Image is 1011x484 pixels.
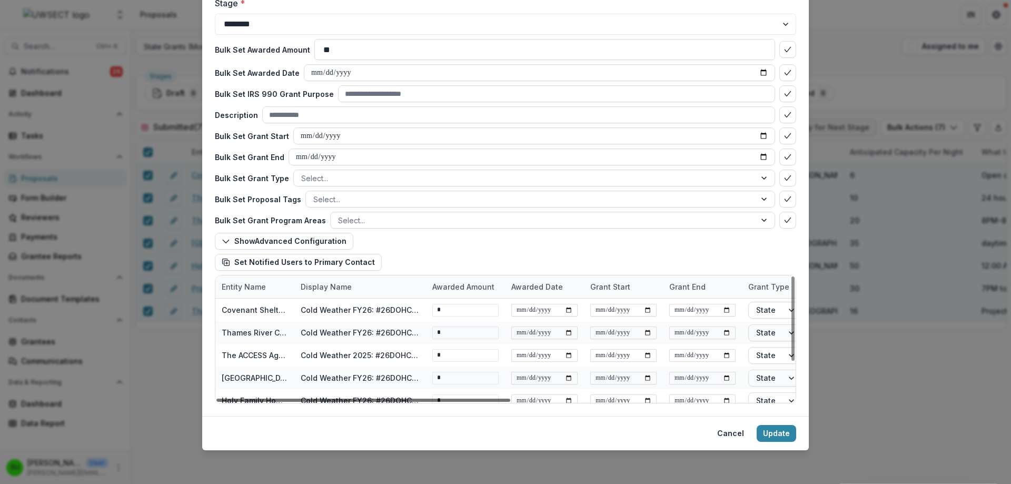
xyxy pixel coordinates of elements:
[215,131,289,142] p: Bulk Set Grant Start
[222,327,288,338] div: Thames River Community Service, Inc.
[663,275,742,298] div: Grant End
[215,275,294,298] div: Entity Name
[779,149,796,165] button: bulk-confirm-option
[215,215,326,226] p: Bulk Set Grant Program Areas
[426,275,505,298] div: Awarded Amount
[779,64,796,81] button: bulk-confirm-option
[222,372,288,383] div: [GEOGRAPHIC_DATA] Homeless Hospitality Center
[215,152,284,163] p: Bulk Set Grant End
[215,173,289,184] p: Bulk Set Grant Type
[215,44,310,55] p: Bulk Set Awarded Amount
[215,281,272,292] div: Entity Name
[215,88,334,100] p: Bulk Set IRS 990 Grant Purpose
[222,304,288,315] div: Covenant Shelter of [GEOGRAPHIC_DATA]
[779,170,796,186] button: bulk-confirm-option
[779,41,796,58] button: bulk-confirm-option
[779,85,796,102] button: bulk-confirm-option
[505,275,584,298] div: Awarded Date
[301,372,420,383] div: Cold Weather FY26: #26DOHCAN000000DA
[779,212,796,229] button: bulk-confirm-option
[215,67,300,78] p: Bulk Set Awarded Date
[215,233,353,250] button: ShowAdvanced Configuration
[663,281,712,292] div: Grant End
[426,281,501,292] div: Awarded Amount
[301,395,420,406] div: Cold Weather FY26: #26DOHCAN000000DA
[215,110,258,121] p: Description
[301,327,420,338] div: Cold Weather FY26: #26DOHCAN000000DA
[301,350,420,361] div: Cold Weather 2025: #26DOHCAN000000DA
[584,275,663,298] div: Grant Start
[757,425,796,442] button: Update
[779,191,796,208] button: bulk-confirm-option
[294,275,426,298] div: Display Name
[711,425,750,442] button: Cancel
[779,127,796,144] button: bulk-confirm-option
[779,106,796,123] button: bulk-confirm-option
[584,281,637,292] div: Grant Start
[742,275,874,298] div: Grant Type
[505,281,569,292] div: Awarded Date
[742,281,796,292] div: Grant Type
[222,395,288,406] div: Holy Family Home and Shelter
[301,304,420,315] div: Cold Weather FY26: #26DOHCAN000000DA
[294,281,358,292] div: Display Name
[222,350,288,361] div: The ACCESS Agency, Inc.
[215,194,301,205] p: Bulk Set Proposal Tags
[215,254,382,271] button: Set Notified Users to Primary Contact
